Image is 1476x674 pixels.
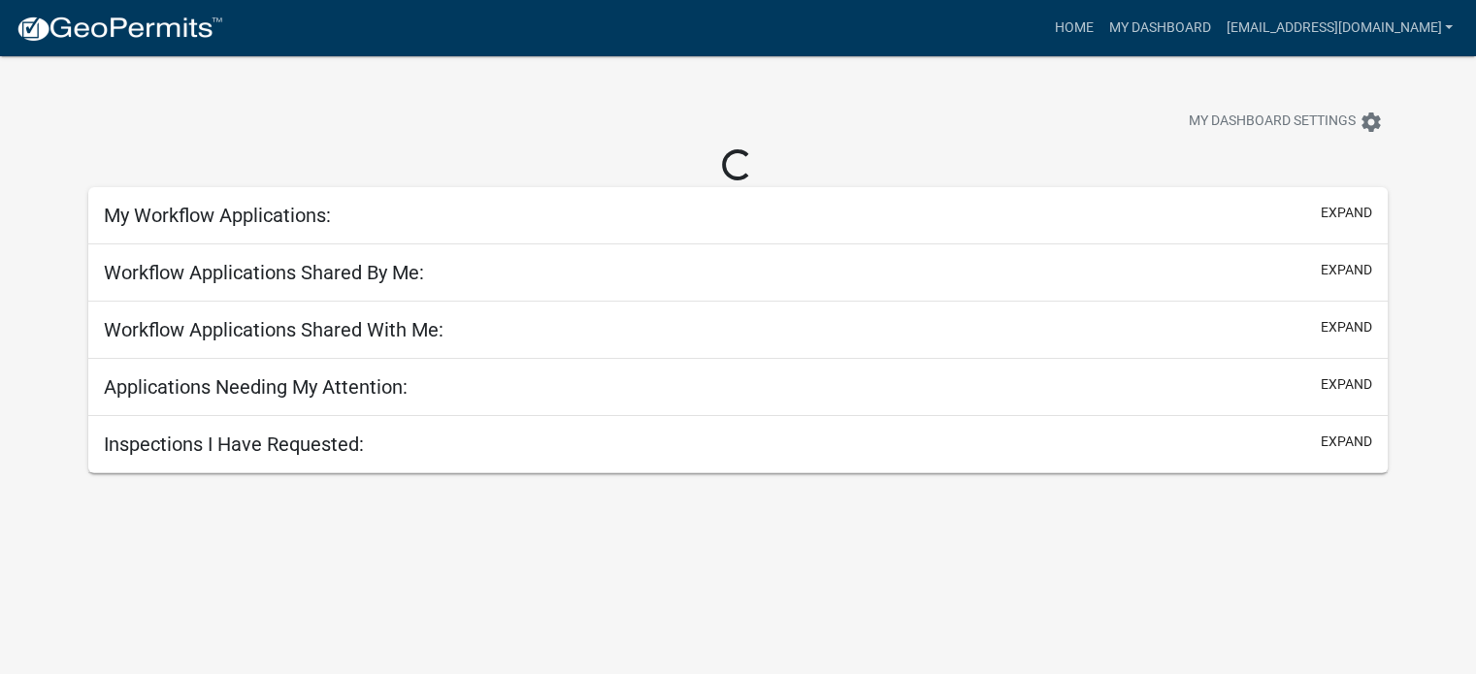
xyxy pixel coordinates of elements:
[1046,10,1100,47] a: Home
[104,433,364,456] h5: Inspections I Have Requested:
[104,204,331,227] h5: My Workflow Applications:
[1360,111,1383,134] i: settings
[1189,111,1356,134] span: My Dashboard Settings
[1321,317,1372,337] button: expand
[104,375,408,399] h5: Applications Needing My Attention:
[1321,260,1372,280] button: expand
[1321,374,1372,395] button: expand
[1173,103,1398,141] button: My Dashboard Settingssettings
[1321,432,1372,452] button: expand
[104,318,443,341] h5: Workflow Applications Shared With Me:
[1218,10,1460,47] a: [EMAIL_ADDRESS][DOMAIN_NAME]
[1321,203,1372,223] button: expand
[1100,10,1218,47] a: My Dashboard
[104,261,424,284] h5: Workflow Applications Shared By Me:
